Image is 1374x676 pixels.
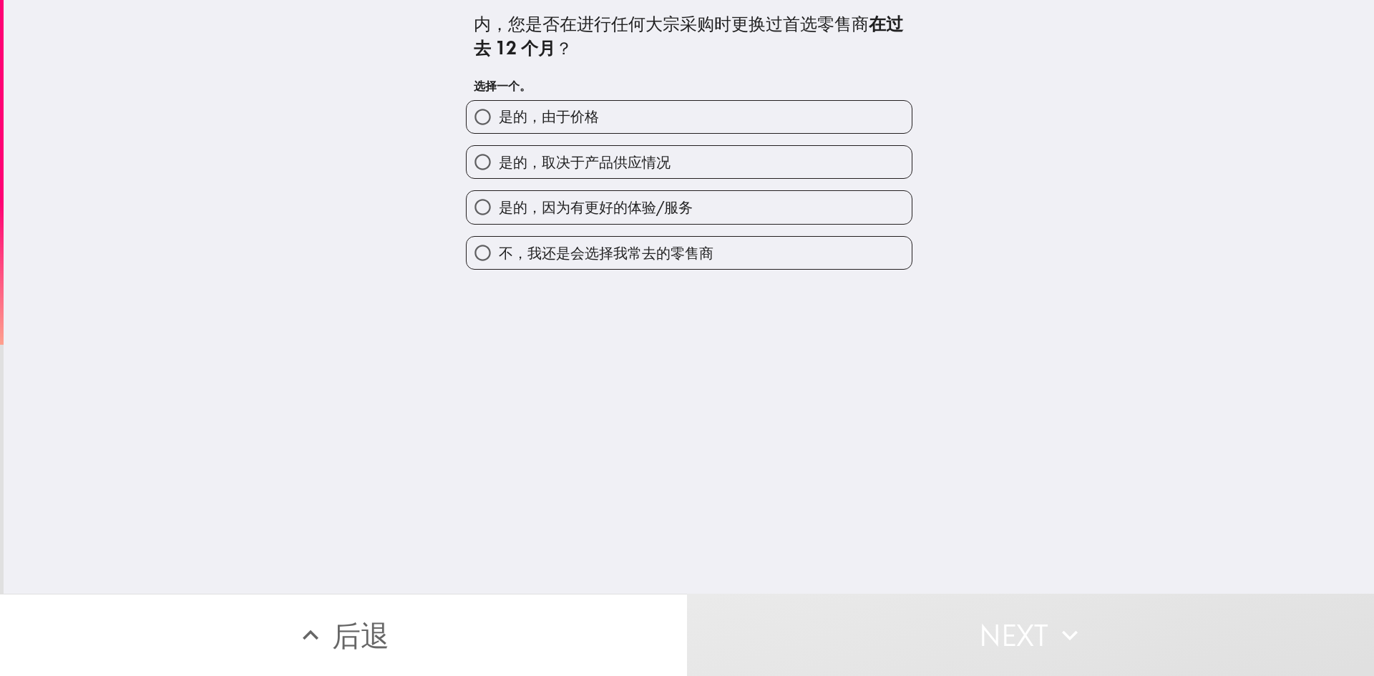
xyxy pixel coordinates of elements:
[499,197,693,217] span: 是的，因为有更好的体验/服务
[499,107,599,127] span: 是的，由于价格
[467,146,912,178] button: 是的，取决于产品供应情况
[687,594,1374,676] button: Next
[467,191,912,223] button: 是的，因为有更好的体验/服务
[499,152,671,172] span: 是的，取决于产品供应情况
[467,237,912,269] button: 不，我还是会选择我常去的零售商
[467,101,912,133] button: 是的，由于价格
[474,13,903,59] b: 在过去 12 个月
[499,243,713,263] span: 不，我还是会选择我常去的零售商
[474,78,905,94] h6: 选择一个。
[474,12,905,60] div: 内，您是否在进行任何大宗采购时更换过首选零售商 ？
